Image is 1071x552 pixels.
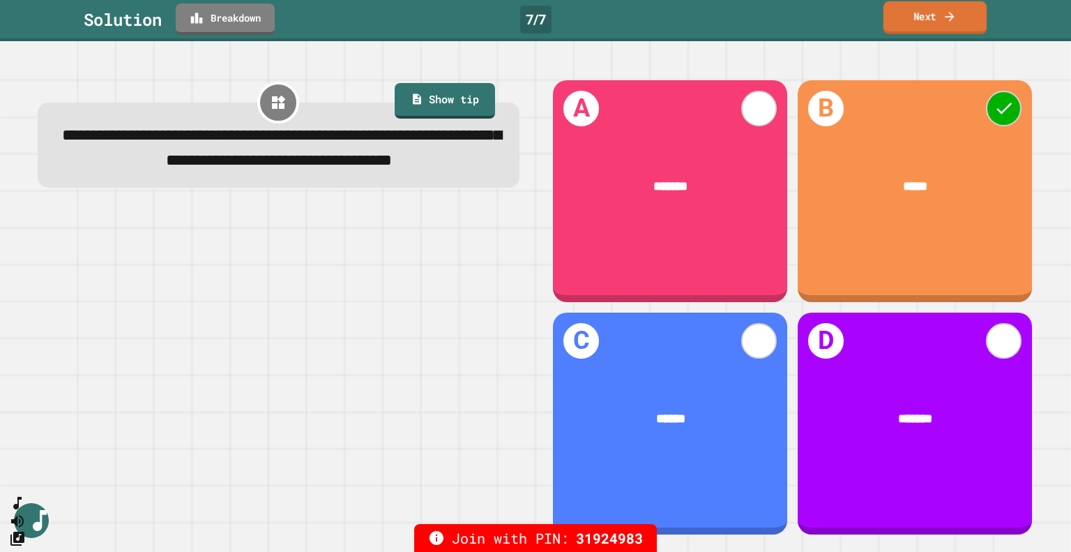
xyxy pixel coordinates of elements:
[9,530,26,547] button: Change Music
[883,1,987,34] a: Next
[176,3,275,35] a: Breakdown
[9,495,26,512] button: SpeedDial basic example
[395,83,495,119] a: Show tip
[9,512,26,530] button: Mute music
[808,91,844,126] h1: B
[84,7,162,32] div: Solution
[576,528,643,549] span: 31924983
[808,323,844,359] h1: D
[414,524,657,552] div: Join with PIN:
[563,91,599,126] h1: A
[520,6,552,33] div: 7 / 7
[563,323,599,359] h1: C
